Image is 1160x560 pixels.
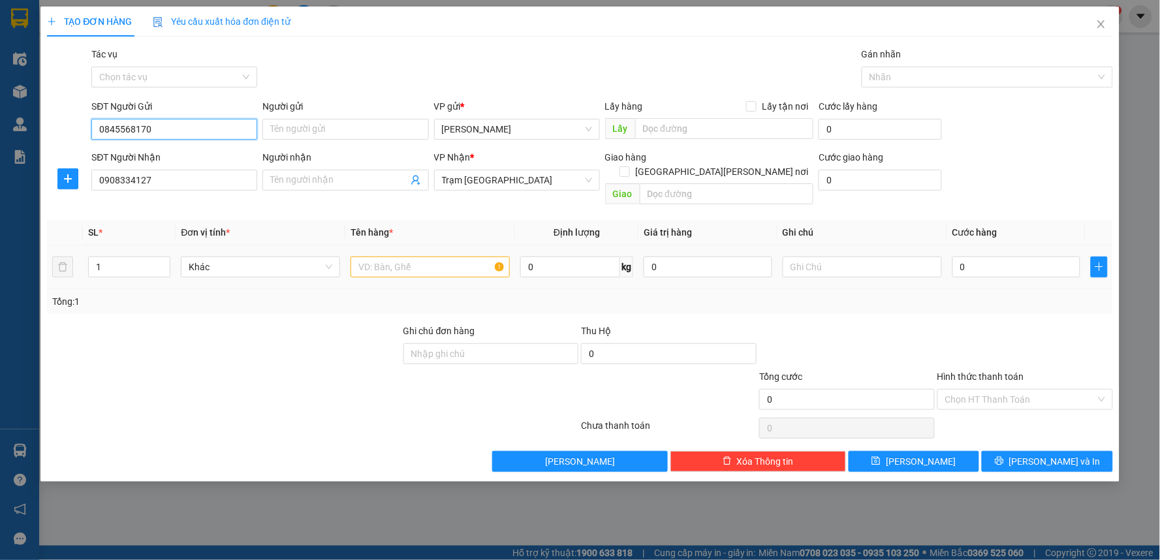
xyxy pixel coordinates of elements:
[862,49,901,59] label: Gán nhãn
[153,16,290,27] span: Yêu cầu xuất hóa đơn điện tử
[871,456,881,467] span: save
[47,16,132,27] span: TẠO ĐƠN HÀNG
[351,227,393,238] span: Tên hàng
[262,150,428,164] div: Người nhận
[153,17,163,27] img: icon
[262,99,428,114] div: Người gửi
[434,152,471,163] span: VP Nhận
[1091,257,1107,277] button: plus
[91,49,118,59] label: Tác vụ
[819,101,877,112] label: Cước lấy hàng
[47,17,56,26] span: plus
[723,456,732,467] span: delete
[635,118,814,139] input: Dọc đường
[640,183,814,204] input: Dọc đường
[57,168,78,189] button: plus
[759,371,802,382] span: Tổng cước
[52,257,73,277] button: delete
[605,101,643,112] span: Lấy hàng
[545,454,615,469] span: [PERSON_NAME]
[737,454,794,469] span: Xóa Thông tin
[189,257,332,277] span: Khác
[403,343,579,364] input: Ghi chú đơn hàng
[88,227,99,238] span: SL
[581,326,611,336] span: Thu Hộ
[442,170,592,190] span: Trạm Sài Gòn
[1091,262,1106,272] span: plus
[605,152,647,163] span: Giao hàng
[982,451,1113,472] button: printer[PERSON_NAME] và In
[52,294,448,309] div: Tổng: 1
[819,170,942,191] input: Cước giao hàng
[492,451,668,472] button: [PERSON_NAME]
[777,220,947,245] th: Ghi chú
[605,118,635,139] span: Lấy
[580,418,758,441] div: Chưa thanh toán
[886,454,956,469] span: [PERSON_NAME]
[434,99,600,114] div: VP gửi
[670,451,846,472] button: deleteXóa Thông tin
[403,326,475,336] label: Ghi chú đơn hàng
[181,227,230,238] span: Đơn vị tính
[351,257,510,277] input: VD: Bàn, Ghế
[1009,454,1101,469] span: [PERSON_NAME] và In
[554,227,600,238] span: Định lượng
[849,451,980,472] button: save[PERSON_NAME]
[644,257,772,277] input: 0
[995,456,1004,467] span: printer
[783,257,942,277] input: Ghi Chú
[91,99,257,114] div: SĐT Người Gửi
[644,227,692,238] span: Giá trị hàng
[757,99,813,114] span: Lấy tận nơi
[411,175,421,185] span: user-add
[58,174,78,184] span: plus
[1096,19,1106,29] span: close
[937,371,1024,382] label: Hình thức thanh toán
[1083,7,1120,43] button: Close
[819,152,883,163] label: Cước giao hàng
[630,164,813,179] span: [GEOGRAPHIC_DATA][PERSON_NAME] nơi
[91,150,257,164] div: SĐT Người Nhận
[620,257,633,277] span: kg
[442,119,592,139] span: Phan Thiết
[605,183,640,204] span: Giao
[952,227,997,238] span: Cước hàng
[819,119,942,140] input: Cước lấy hàng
